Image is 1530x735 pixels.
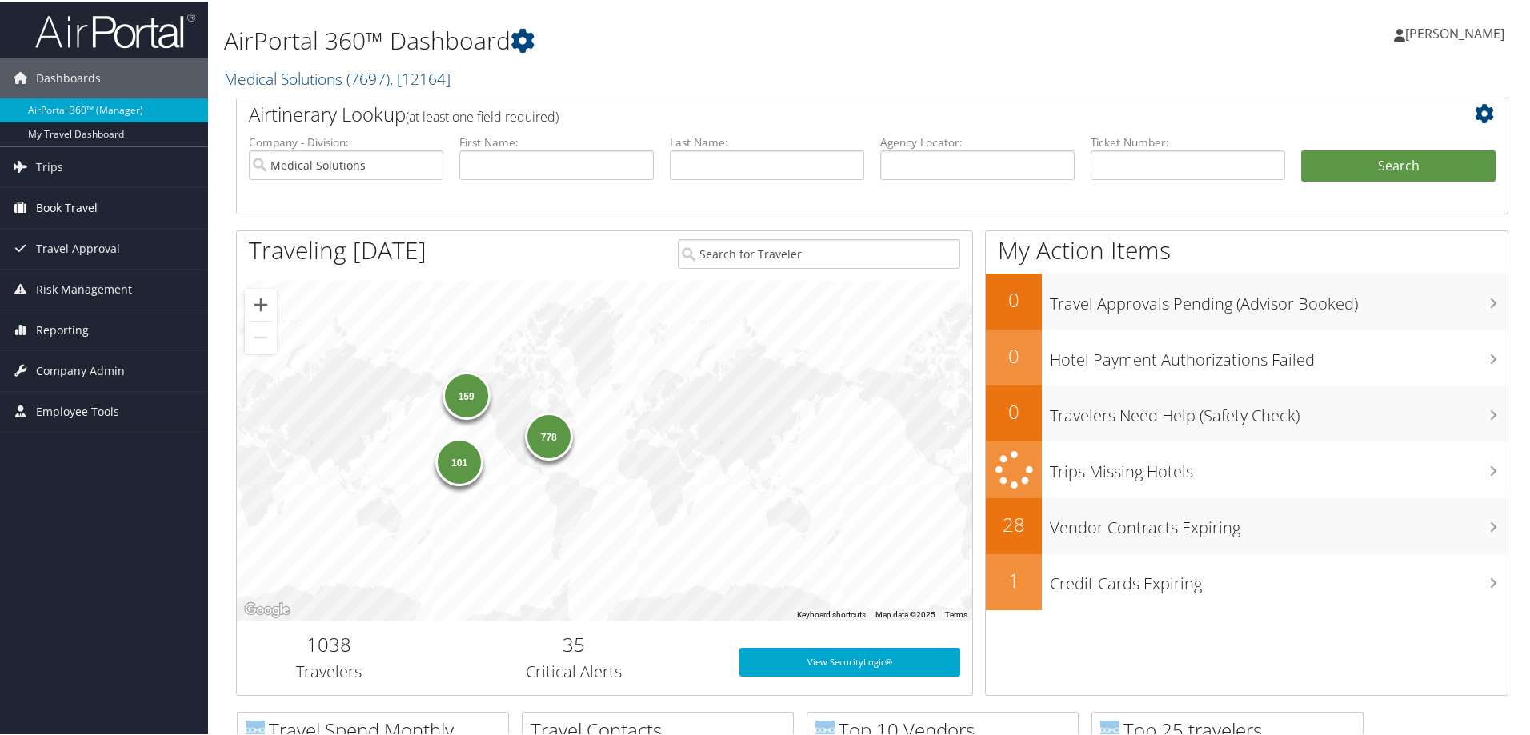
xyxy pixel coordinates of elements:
h2: Airtinerary Lookup [249,99,1390,126]
button: Keyboard shortcuts [797,608,866,619]
h1: AirPortal 360™ Dashboard [224,22,1088,56]
span: [PERSON_NAME] [1405,23,1504,41]
a: Trips Missing Hotels [986,440,1508,497]
h2: 0 [986,341,1042,368]
h3: Trips Missing Hotels [1050,451,1508,481]
span: Company Admin [36,350,125,389]
label: Ticket Number: [1091,133,1285,149]
a: Medical Solutions [224,66,451,88]
h3: Vendor Contracts Expiring [1050,507,1508,537]
a: 1Credit Cards Expiring [986,553,1508,609]
h2: 28 [986,509,1042,537]
button: Zoom in [245,287,277,319]
h2: 1038 [249,629,409,657]
a: Terms (opens in new tab) [945,609,967,617]
h1: Traveling [DATE] [249,232,427,266]
span: Employee Tools [36,390,119,430]
a: 28Vendor Contracts Expiring [986,497,1508,553]
button: Zoom out [245,320,277,352]
h2: 0 [986,397,1042,424]
h3: Hotel Payment Authorizations Failed [1050,339,1508,369]
h3: Travelers Need Help (Safety Check) [1050,395,1508,425]
h2: 0 [986,285,1042,312]
span: Reporting [36,309,89,349]
a: Open this area in Google Maps (opens a new window) [241,598,294,619]
label: Company - Division: [249,133,443,149]
h3: Travelers [249,659,409,681]
input: Search for Traveler [678,238,960,267]
button: Search [1301,149,1496,181]
h1: My Action Items [986,232,1508,266]
div: 778 [524,411,572,459]
label: Agency Locator: [880,133,1075,149]
img: Google [241,598,294,619]
a: [PERSON_NAME] [1394,8,1520,56]
h3: Travel Approvals Pending (Advisor Booked) [1050,283,1508,314]
a: View SecurityLogic® [739,646,960,675]
a: 0Travel Approvals Pending (Advisor Booked) [986,272,1508,328]
span: , [ 12164 ] [390,66,451,88]
a: 0Hotel Payment Authorizations Failed [986,328,1508,384]
a: 0Travelers Need Help (Safety Check) [986,384,1508,440]
label: Last Name: [670,133,864,149]
h3: Credit Cards Expiring [1050,563,1508,593]
span: Travel Approval [36,227,120,267]
img: airportal-logo.png [35,10,195,48]
h2: 1 [986,565,1042,593]
h3: Critical Alerts [433,659,715,681]
h2: 35 [433,629,715,657]
span: Book Travel [36,186,98,226]
div: 101 [435,436,483,484]
span: Dashboards [36,57,101,97]
div: 159 [442,370,490,418]
span: (at least one field required) [406,106,559,124]
span: Trips [36,146,63,186]
span: Map data ©2025 [875,609,935,617]
label: First Name: [459,133,654,149]
span: Risk Management [36,268,132,308]
span: ( 7697 ) [346,66,390,88]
